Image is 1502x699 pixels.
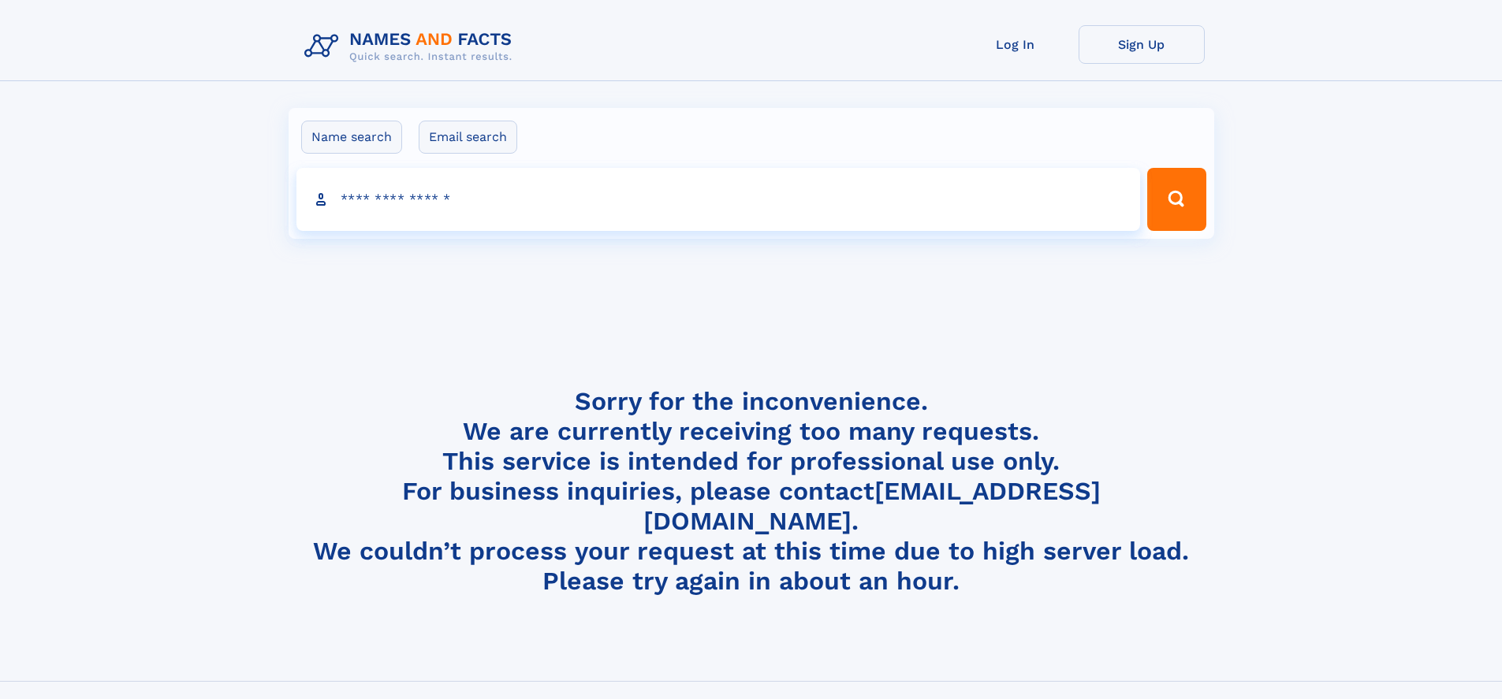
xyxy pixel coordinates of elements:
[298,386,1205,597] h4: Sorry for the inconvenience. We are currently receiving too many requests. This service is intend...
[301,121,402,154] label: Name search
[1079,25,1205,64] a: Sign Up
[643,476,1101,536] a: [EMAIL_ADDRESS][DOMAIN_NAME]
[1147,168,1206,231] button: Search Button
[296,168,1141,231] input: search input
[419,121,517,154] label: Email search
[298,25,525,68] img: Logo Names and Facts
[952,25,1079,64] a: Log In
